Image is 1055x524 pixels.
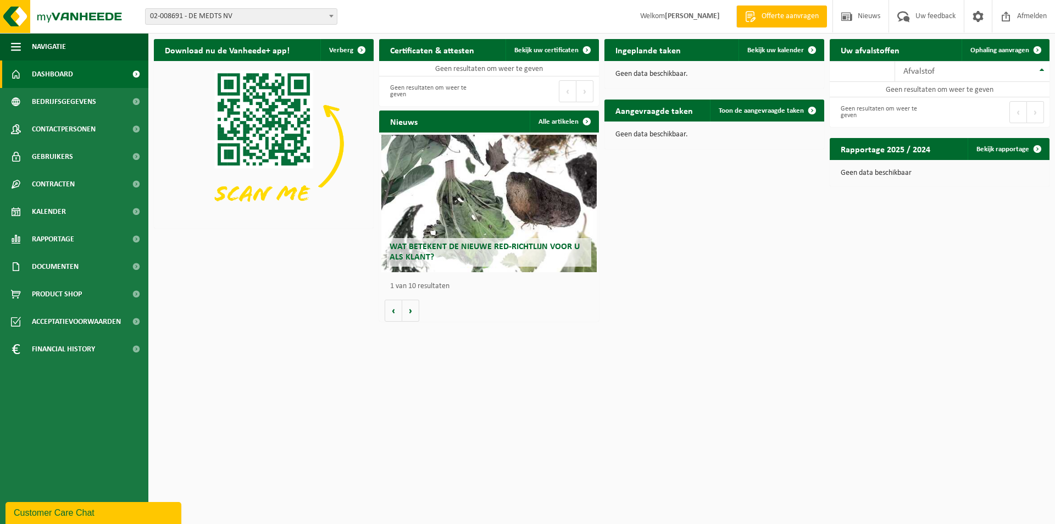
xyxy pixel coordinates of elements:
img: Download de VHEPlus App [154,61,374,226]
a: Offerte aanvragen [736,5,827,27]
span: Product Shop [32,280,82,308]
button: Next [576,80,593,102]
a: Alle artikelen [530,111,598,133]
span: Afvalstof [903,67,935,76]
button: Previous [559,80,576,102]
h2: Uw afvalstoffen [830,39,910,60]
button: Vorige [385,300,402,322]
div: Geen resultaten om weer te geven [835,100,934,124]
span: Bekijk uw kalender [747,47,804,54]
a: Ophaling aanvragen [962,39,1048,61]
span: 02-008691 - DE MEDTS NV [145,8,337,25]
span: Wat betekent de nieuwe RED-richtlijn voor u als klant? [390,242,580,262]
span: Dashboard [32,60,73,88]
p: 1 van 10 resultaten [390,283,593,290]
h2: Download nu de Vanheede+ app! [154,39,301,60]
a: Bekijk rapportage [968,138,1048,160]
p: Geen data beschikbaar [841,169,1039,177]
h2: Nieuws [379,111,429,132]
iframe: chat widget [5,500,184,524]
h2: Rapportage 2025 / 2024 [830,138,941,159]
td: Geen resultaten om weer te geven [830,82,1050,97]
p: Geen data beschikbaar. [615,131,813,139]
button: Verberg [320,39,373,61]
a: Bekijk uw kalender [738,39,823,61]
button: Next [1027,101,1044,123]
span: Gebruikers [32,143,73,170]
span: Toon de aangevraagde taken [719,107,804,114]
span: Rapportage [32,225,74,253]
span: Bedrijfsgegevens [32,88,96,115]
div: Geen resultaten om weer te geven [385,79,484,103]
span: 02-008691 - DE MEDTS NV [146,9,337,24]
button: Volgende [402,300,419,322]
p: Geen data beschikbaar. [615,70,813,78]
h2: Certificaten & attesten [379,39,485,60]
span: Contracten [32,170,75,198]
span: Financial History [32,335,95,363]
span: Navigatie [32,33,66,60]
span: Ophaling aanvragen [970,47,1029,54]
span: Bekijk uw certificaten [514,47,579,54]
td: Geen resultaten om weer te geven [379,61,599,76]
span: Acceptatievoorwaarden [32,308,121,335]
a: Wat betekent de nieuwe RED-richtlijn voor u als klant? [381,135,597,272]
h2: Aangevraagde taken [604,100,704,121]
a: Toon de aangevraagde taken [710,100,823,122]
span: Contactpersonen [32,115,96,143]
a: Bekijk uw certificaten [506,39,598,61]
button: Previous [1009,101,1027,123]
span: Verberg [329,47,353,54]
span: Offerte aanvragen [759,11,821,22]
strong: [PERSON_NAME] [665,12,720,20]
h2: Ingeplande taken [604,39,692,60]
span: Documenten [32,253,79,280]
span: Kalender [32,198,66,225]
